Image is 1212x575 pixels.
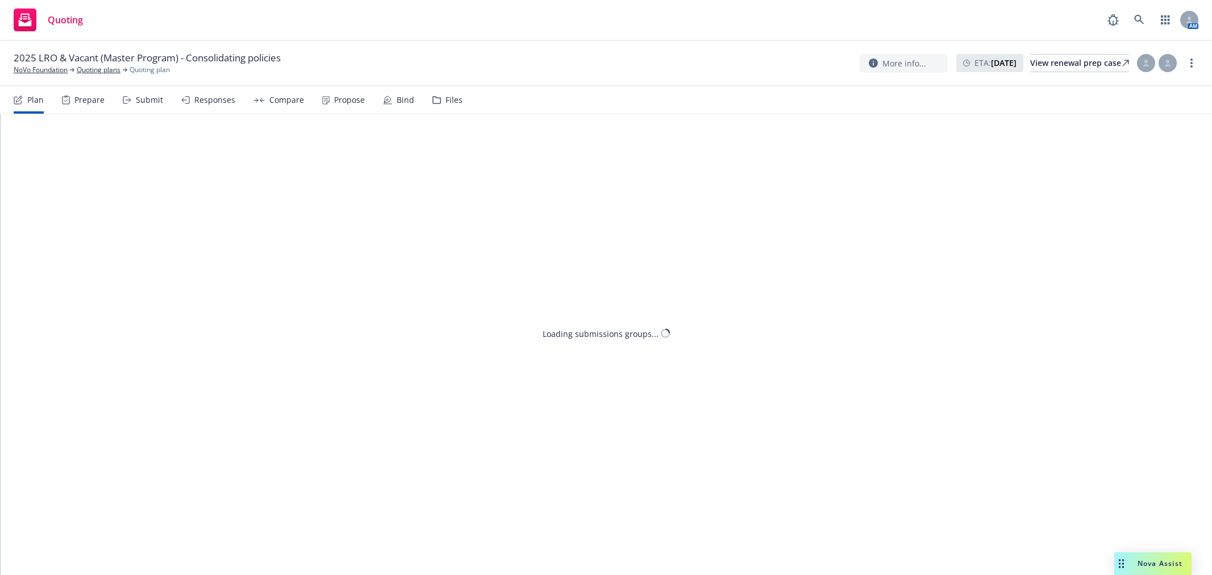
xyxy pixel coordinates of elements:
[14,65,68,75] a: NoVo Foundation
[194,95,235,105] div: Responses
[334,95,365,105] div: Propose
[1030,54,1129,72] a: View renewal prep case
[74,95,105,105] div: Prepare
[445,95,463,105] div: Files
[1114,552,1128,575] div: Drag to move
[1154,9,1177,31] a: Switch app
[9,4,88,36] a: Quoting
[397,95,414,105] div: Bind
[860,54,947,73] button: More info...
[269,95,304,105] div: Compare
[1138,559,1182,568] span: Nova Assist
[1030,55,1129,72] div: View renewal prep case
[1185,56,1198,70] a: more
[1128,9,1151,31] a: Search
[14,51,281,65] span: 2025 LRO & Vacant (Master Program) - Consolidating policies
[543,327,659,339] div: Loading submissions groups...
[27,95,44,105] div: Plan
[136,95,163,105] div: Submit
[991,57,1017,68] strong: [DATE]
[1114,552,1192,575] button: Nova Assist
[882,57,926,69] span: More info...
[974,57,1017,69] span: ETA :
[130,65,170,75] span: Quoting plan
[77,65,120,75] a: Quoting plans
[48,15,83,24] span: Quoting
[1102,9,1124,31] a: Report a Bug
